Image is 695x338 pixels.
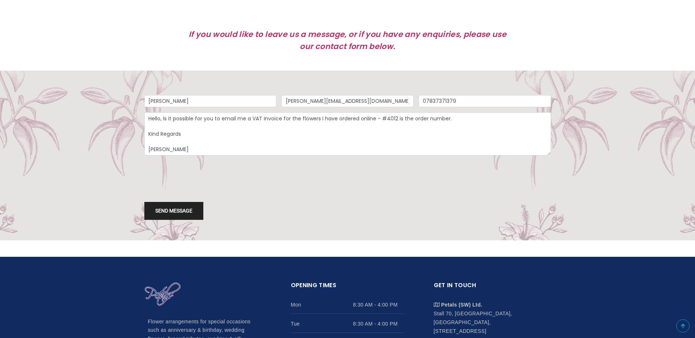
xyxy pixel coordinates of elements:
[441,302,482,308] strong: Petals (SW) Ltd.
[434,281,547,295] h2: Get in touch
[419,95,551,108] input: Phone
[144,202,203,220] button: Send message
[189,29,506,52] em: If you would like to leave us a message, or if you have any enquiries, please use our contact for...
[291,295,404,314] li: Mon
[434,295,547,335] li: Stall 70, [GEOGRAPHIC_DATA], [GEOGRAPHIC_DATA], [STREET_ADDRESS]
[353,319,404,328] span: 8:30 AM - 4:00 PM
[144,95,277,108] input: Name
[281,95,414,108] input: Email
[144,282,181,307] img: Home
[291,314,404,333] li: Tue
[353,300,404,309] span: 8:30 AM - 4:00 PM
[291,281,404,295] h2: Opening Times
[144,161,256,189] iframe: reCAPTCHA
